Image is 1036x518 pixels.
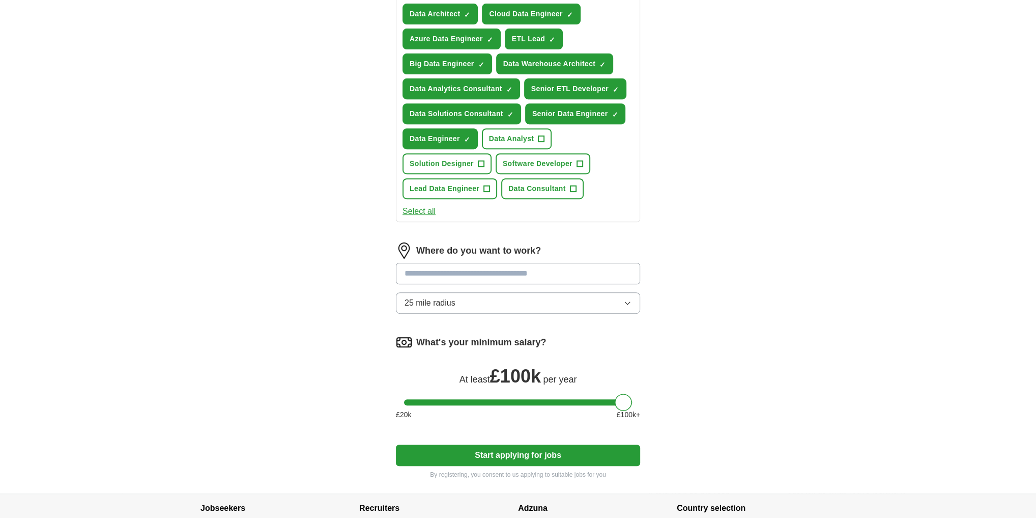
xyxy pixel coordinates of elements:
[503,158,572,169] span: Software Developer
[402,153,492,174] button: Solution Designer
[532,108,608,119] span: Senior Data Engineer
[613,86,619,94] span: ✓
[410,9,460,19] span: Data Architect
[549,36,555,44] span: ✓
[599,61,606,69] span: ✓
[503,59,596,69] span: Data Warehouse Architect
[402,205,436,217] button: Select all
[489,133,534,144] span: Data Analyst
[506,86,512,94] span: ✓
[464,135,470,144] span: ✓
[496,53,614,74] button: Data Warehouse Architect✓
[482,128,552,149] button: Data Analyst
[524,78,626,99] button: Senior ETL Developer✓
[507,111,513,119] span: ✓
[531,84,609,94] span: Senior ETL Developer
[410,84,502,94] span: Data Analytics Consultant
[487,36,493,44] span: ✓
[482,4,580,24] button: Cloud Data Engineer✓
[612,111,618,119] span: ✓
[405,297,455,309] span: 25 mile radius
[416,336,546,349] label: What's your minimum salary?
[459,374,490,385] span: At least
[402,78,520,99] button: Data Analytics Consultant✓
[617,410,640,420] span: £ 100 k+
[396,242,412,259] img: location.png
[402,178,497,199] button: Lead Data Engineer
[490,366,541,387] span: £ 100k
[567,11,573,19] span: ✓
[525,103,626,124] button: Senior Data Engineer✓
[402,128,478,149] button: Data Engineer✓
[396,292,640,314] button: 25 mile radius
[464,11,470,19] span: ✓
[396,334,412,350] img: salary.png
[505,29,563,49] button: ETL Lead✓
[402,103,521,124] button: Data Solutions Consultant✓
[410,133,460,144] span: Data Engineer
[416,244,541,258] label: Where do you want to work?
[402,53,492,74] button: Big Data Engineer✓
[396,445,640,466] button: Start applying for jobs
[410,59,474,69] span: Big Data Engineer
[410,183,479,194] span: Lead Data Engineer
[543,374,577,385] span: per year
[410,158,474,169] span: Solution Designer
[396,470,640,479] p: By registering, you consent to us applying to suitable jobs for you
[396,410,411,420] span: £ 20 k
[402,4,478,24] button: Data Architect✓
[402,29,501,49] button: Azure Data Engineer✓
[410,34,483,44] span: Azure Data Engineer
[478,61,484,69] span: ✓
[512,34,545,44] span: ETL Lead
[508,183,566,194] span: Data Consultant
[496,153,590,174] button: Software Developer
[489,9,562,19] span: Cloud Data Engineer
[501,178,584,199] button: Data Consultant
[410,108,503,119] span: Data Solutions Consultant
